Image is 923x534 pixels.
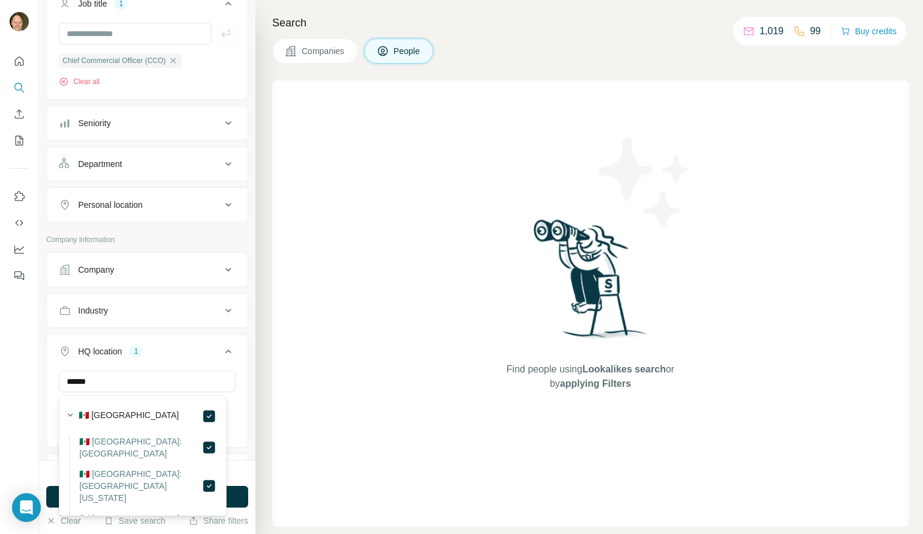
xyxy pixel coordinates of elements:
span: Companies [302,45,346,57]
p: 99 [810,24,821,38]
div: Seniority [78,117,111,129]
button: HQ location1 [47,337,248,371]
div: 1 [129,346,143,357]
button: Use Surfe on LinkedIn [10,186,29,207]
label: 🇲🇽 [GEOGRAPHIC_DATA]: [GEOGRAPHIC_DATA][US_STATE] [79,468,202,504]
div: Company [78,264,114,276]
button: Quick start [10,50,29,72]
label: 🇲🇽 [GEOGRAPHIC_DATA] [79,409,179,423]
span: People [394,45,421,57]
h4: Search [272,14,909,31]
button: Feedback [10,265,29,287]
img: Surfe Illustration - Woman searching with binoculars [528,216,653,350]
img: Surfe Illustration - Stars [591,129,699,237]
button: Share filters [189,515,248,527]
img: Avatar [10,12,29,31]
button: Industry [47,296,248,325]
button: Annual revenue ($) [47,457,248,485]
button: Clear all [59,76,100,87]
button: Buy credits [841,23,897,40]
button: Save search [104,515,165,527]
button: Use Surfe API [10,212,29,234]
p: Company information [46,234,248,245]
div: Personal location [78,199,142,211]
div: Industry [78,305,108,317]
button: Run search [46,486,248,508]
div: Department [78,158,122,170]
button: Search [10,77,29,99]
div: HQ location [78,345,122,357]
span: Lookalikes search [582,364,666,374]
button: Seniority [47,109,248,138]
span: applying Filters [560,378,631,389]
span: Find people using or by [494,362,686,391]
label: 🇲🇽 [GEOGRAPHIC_DATA]: [GEOGRAPHIC_DATA] [79,435,202,460]
p: 1,019 [760,24,784,38]
button: Department [47,150,248,178]
button: My lists [10,130,29,151]
button: Personal location [47,190,248,219]
div: Open Intercom Messenger [12,493,41,522]
span: Chief Commercial Officer (CCO) [62,55,166,66]
button: Enrich CSV [10,103,29,125]
button: Dashboard [10,238,29,260]
button: Clear [46,515,81,527]
button: Company [47,255,248,284]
